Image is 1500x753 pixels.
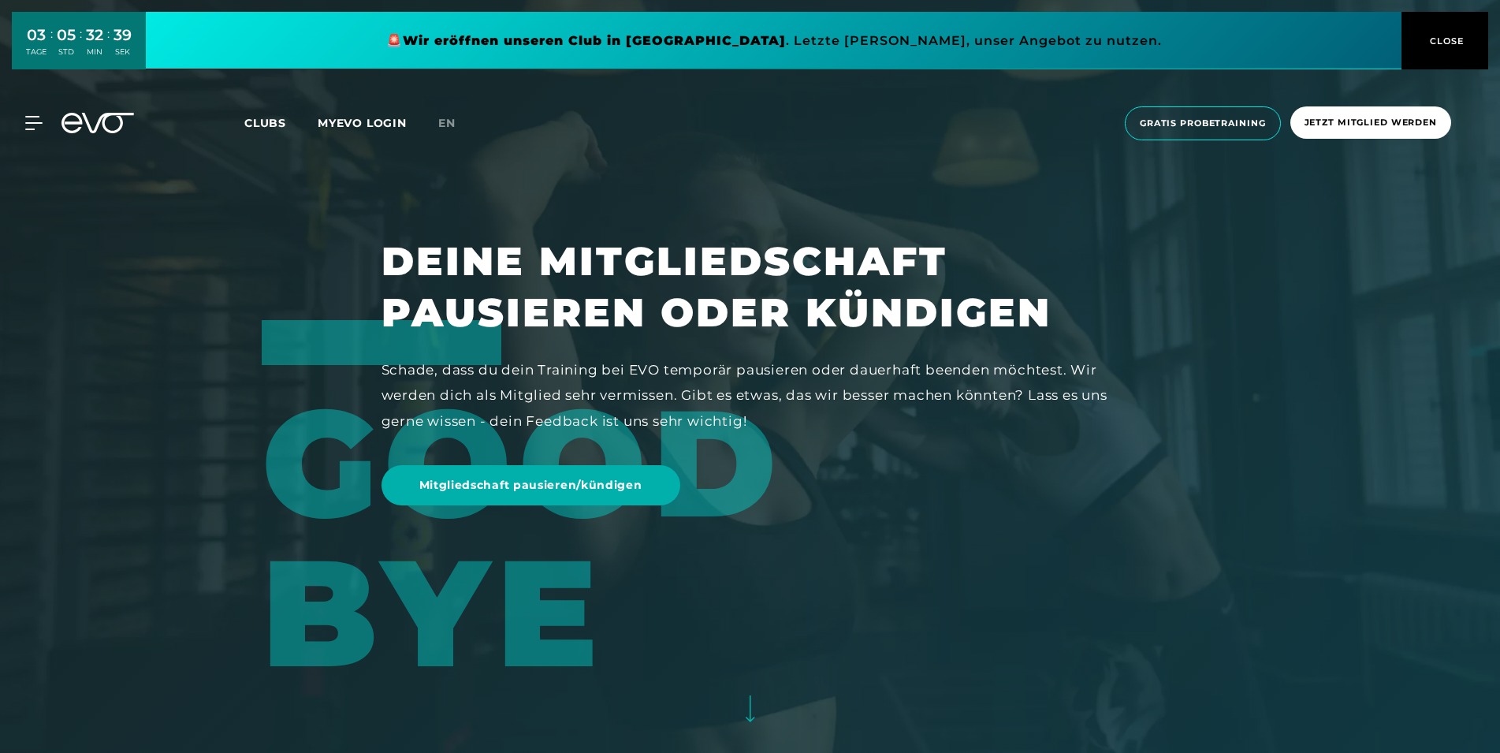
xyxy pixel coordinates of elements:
div: STD [57,47,76,58]
span: Gratis Probetraining [1140,117,1266,130]
div: 39 [114,24,132,47]
a: Clubs [244,115,318,130]
a: Gratis Probetraining [1120,106,1286,140]
div: SEK [114,47,132,58]
div: 03 [26,24,47,47]
div: 05 [57,24,76,47]
div: MIN [86,47,103,58]
div: : [50,25,53,67]
button: CLOSE [1401,12,1488,69]
a: Jetzt Mitglied werden [1286,106,1456,140]
span: CLOSE [1426,34,1465,48]
a: MYEVO LOGIN [318,116,407,130]
span: en [438,116,456,130]
div: : [80,25,82,67]
div: Schade, dass du dein Training bei EVO temporär pausieren oder dauerhaft beenden möchtest. Wir wer... [382,357,1119,434]
div: 32 [86,24,103,47]
div: Good Bye [262,320,1141,688]
a: Mitgliedschaft pausieren/kündigen [382,465,680,505]
span: Jetzt Mitglied werden [1305,116,1437,129]
span: Clubs [244,116,286,130]
div: TAGE [26,47,47,58]
a: en [438,114,475,132]
div: : [107,25,110,67]
span: Mitgliedschaft pausieren/kündigen [419,477,642,494]
h1: Deine Mitgliedschaft pausieren oder kündigen [382,236,1119,338]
